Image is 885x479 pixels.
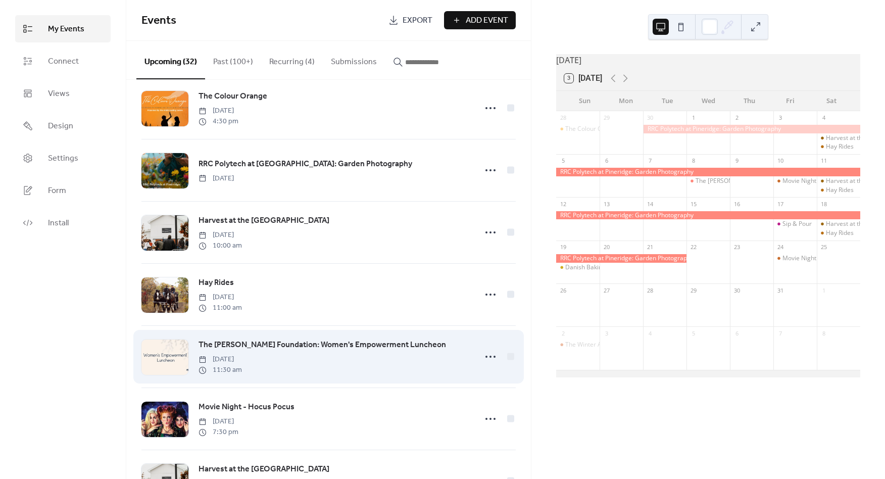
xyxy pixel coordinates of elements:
div: Hay Rides [826,229,854,237]
div: Mon [606,91,647,111]
div: RRC Polytech at Pineridge: Garden Photography [556,254,686,263]
a: Views [15,80,111,107]
div: 5 [690,329,697,337]
div: 9 [733,157,741,165]
div: Thu [729,91,770,111]
div: 1 [690,114,697,122]
div: 1 [820,286,827,294]
div: [DATE] [556,54,860,66]
div: 28 [646,286,654,294]
div: 2 [733,114,741,122]
a: RRC Polytech at [GEOGRAPHIC_DATA]: Garden Photography [199,158,412,171]
span: Events [141,10,176,32]
a: Settings [15,145,111,172]
div: 21 [646,244,654,251]
div: The Winter Apothecary (Ferment & Flourish Workshop) [556,341,600,349]
button: Past (100+) [205,41,261,78]
div: 29 [690,286,697,294]
div: 8 [690,157,697,165]
div: Harvest at the Hollow Market [817,134,860,142]
div: Hay Rides [826,142,854,151]
div: Hay Rides [817,229,860,237]
div: 2 [559,329,567,337]
span: [DATE] [199,230,242,241]
div: Movie Night - Hocus Pocus [773,177,817,185]
div: Movie Night - Halloweentown [782,254,865,263]
span: Settings [48,153,78,165]
span: Form [48,185,66,197]
a: Harvest at the [GEOGRAPHIC_DATA] [199,463,329,476]
div: 26 [559,286,567,294]
span: Export [403,15,432,27]
span: 11:00 am [199,303,242,313]
div: 4 [820,114,827,122]
div: 6 [603,157,610,165]
div: 8 [820,329,827,337]
div: 22 [690,244,697,251]
div: Hay Rides [817,142,860,151]
a: The Colour Orange [199,90,267,103]
a: Hay Rides [199,276,234,290]
span: [DATE] [199,416,238,427]
div: 29 [603,114,610,122]
a: Install [15,209,111,236]
div: Sat [811,91,852,111]
span: 11:30 am [199,365,242,375]
a: Connect [15,47,111,75]
button: Recurring (4) [261,41,323,78]
div: 11 [820,157,827,165]
div: 25 [820,244,827,251]
div: Movie Night - Hocus Pocus [782,177,857,185]
div: The Colour Orange [565,125,619,133]
div: 15 [690,200,697,208]
div: 17 [776,200,784,208]
span: 4:30 pm [199,116,238,127]
div: RRC Polytech at Pineridge: Garden Photography [556,211,860,220]
span: Views [48,88,70,100]
div: 30 [733,286,741,294]
span: The Colour Orange [199,90,267,103]
div: 3 [603,329,610,337]
div: 12 [559,200,567,208]
div: Sip & Pour [782,220,812,228]
div: Fri [770,91,811,111]
a: My Events [15,15,111,42]
div: 24 [776,244,784,251]
div: 18 [820,200,827,208]
button: Upcoming (32) [136,41,205,79]
div: Harvest at the Hollow Market [817,177,860,185]
div: Hay Rides [826,186,854,195]
span: Connect [48,56,79,68]
a: Export [381,11,440,29]
div: RRC Polytech at Pineridge: Garden Photography [556,168,860,176]
div: 4 [646,329,654,337]
span: Design [48,120,73,132]
span: My Events [48,23,84,35]
div: 20 [603,244,610,251]
span: [DATE] [199,292,242,303]
div: Sun [564,91,605,111]
button: Submissions [323,41,385,78]
span: 7:30 pm [199,427,238,438]
a: Form [15,177,111,204]
div: Wed [687,91,728,111]
div: Sip & Pour [773,220,817,228]
div: Harvest at the Hollow Market [817,220,860,228]
div: 23 [733,244,741,251]
div: 7 [776,329,784,337]
div: The Joy Smith Foundation: Women's Empowerment Luncheon [686,177,730,185]
span: Install [48,217,69,229]
div: 14 [646,200,654,208]
div: Danish Baking Workshop [565,263,635,272]
span: Harvest at the [GEOGRAPHIC_DATA] [199,215,329,227]
a: Design [15,112,111,139]
span: RRC Polytech at [GEOGRAPHIC_DATA]: Garden Photography [199,158,412,170]
span: [DATE] [199,106,238,116]
span: Add Event [466,15,508,27]
button: Add Event [444,11,516,29]
span: 10:00 am [199,241,242,251]
span: [DATE] [199,354,242,365]
span: [DATE] [199,173,234,184]
div: Hay Rides [817,186,860,195]
span: Harvest at the [GEOGRAPHIC_DATA] [199,463,329,475]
